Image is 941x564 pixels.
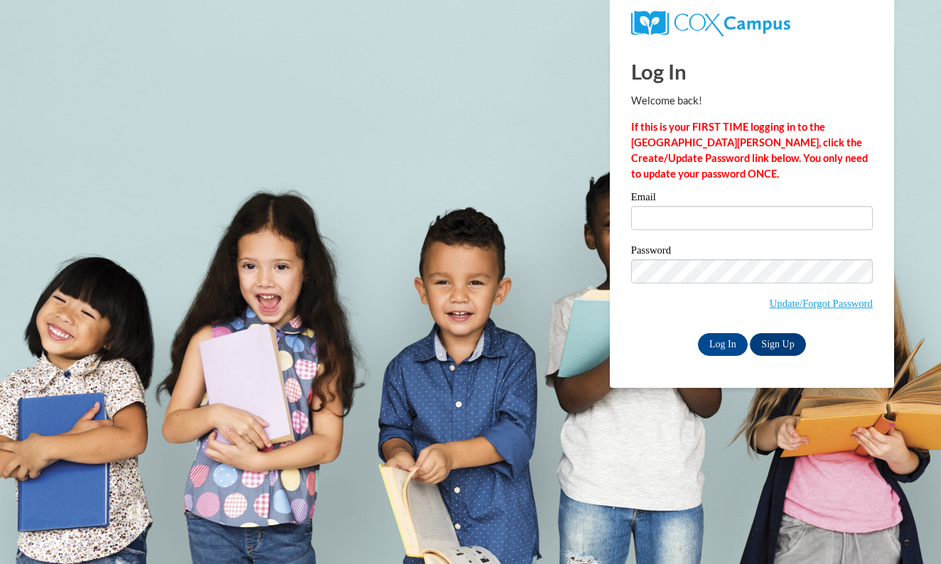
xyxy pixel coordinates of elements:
input: Log In [698,333,748,356]
a: Update/Forgot Password [770,298,873,309]
h1: Log In [631,57,873,86]
a: Sign Up [750,333,805,356]
img: COX Campus [631,11,790,36]
label: Email [631,192,873,206]
strong: If this is your FIRST TIME logging in to the [GEOGRAPHIC_DATA][PERSON_NAME], click the Create/Upd... [631,121,868,180]
label: Password [631,245,873,259]
p: Welcome back! [631,93,873,109]
a: COX Campus [631,11,873,36]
